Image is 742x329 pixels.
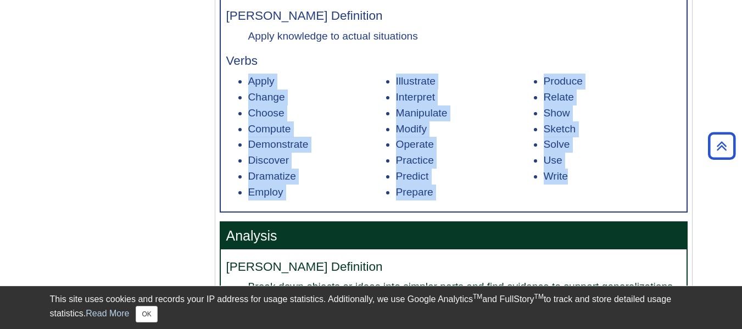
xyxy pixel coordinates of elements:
li: Interpret [396,90,533,105]
li: Dramatize [248,169,386,185]
sup: TM [534,293,544,300]
li: Manipulate [396,105,533,121]
dd: Apply knowledge to actual situations [248,29,681,43]
h4: [PERSON_NAME] Definition [226,9,681,23]
li: Write [544,169,681,185]
li: Show [544,105,681,121]
li: Use [544,153,681,169]
dd: Break down objects or ideas into simpler parts and find evidence to support generalizations [248,279,681,294]
li: Choose [248,105,386,121]
li: Solve [544,137,681,153]
sup: TM [473,293,482,300]
li: Discover [248,153,386,169]
li: Produce [544,74,681,90]
li: Apply [248,74,386,90]
a: Read More [86,309,129,318]
a: Back to Top [704,138,739,153]
h4: [PERSON_NAME] Definition [226,260,681,274]
li: Modify [396,121,533,137]
li: Demonstrate [248,137,386,153]
button: Close [136,306,157,322]
li: Predict [396,169,533,185]
li: Employ [248,185,386,200]
li: Sketch [544,121,681,137]
h3: Analysis [221,222,687,249]
li: Relate [544,90,681,105]
li: Operate [396,137,533,153]
li: Change [248,90,386,105]
li: Practice [396,153,533,169]
li: Compute [248,121,386,137]
h4: Verbs [226,54,681,68]
li: Illustrate [396,74,533,90]
li: Prepare [396,185,533,200]
div: This site uses cookies and records your IP address for usage statistics. Additionally, we use Goo... [50,293,693,322]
